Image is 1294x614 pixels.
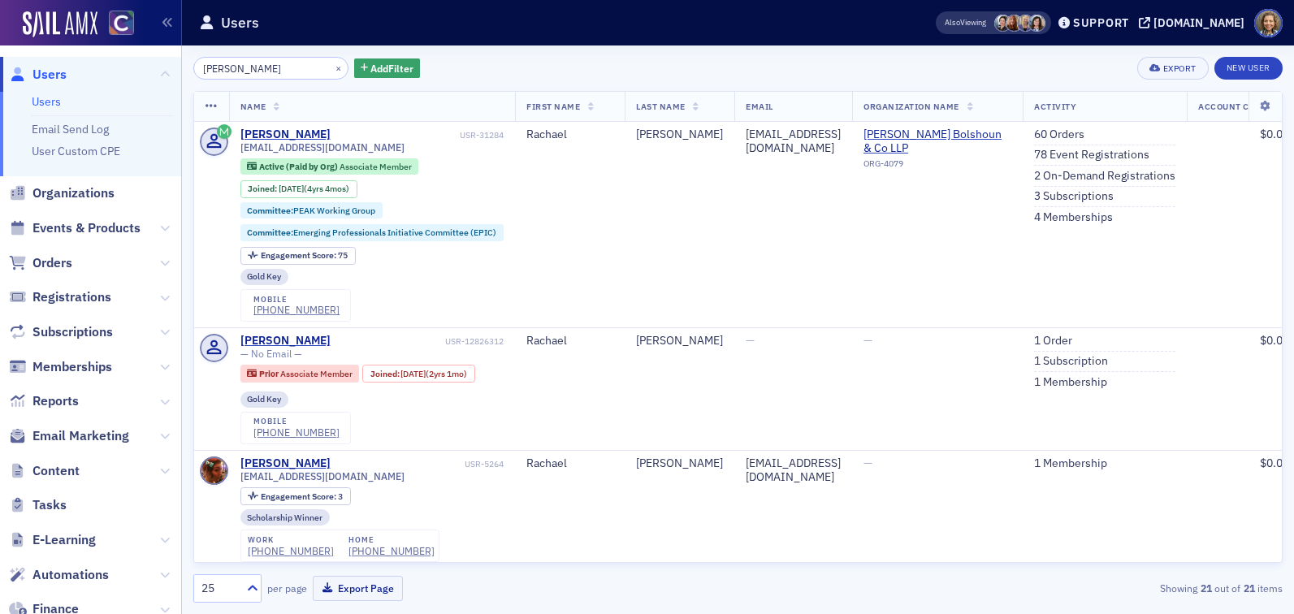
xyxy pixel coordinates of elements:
[9,392,79,410] a: Reports
[259,161,340,172] span: Active (Paid by Org)
[1034,354,1108,369] a: 1 Subscription
[32,122,109,136] a: Email Send Log
[340,161,412,172] span: Associate Member
[746,456,841,485] div: [EMAIL_ADDRESS][DOMAIN_NAME]
[636,128,723,142] div: [PERSON_NAME]
[863,101,959,112] span: Organization Name
[1260,127,1289,141] span: $0.00
[400,369,467,379] div: (2yrs 1mo)
[526,128,613,142] div: Rachael
[1198,101,1275,112] span: Account Credit
[240,247,356,265] div: Engagement Score: 75
[1254,9,1283,37] span: Profile
[32,531,96,549] span: E-Learning
[636,456,723,471] div: [PERSON_NAME]
[354,58,421,79] button: AddFilter
[248,545,334,557] div: [PHONE_NUMBER]
[526,334,613,348] div: Rachael
[1139,17,1250,28] button: [DOMAIN_NAME]
[247,161,411,171] a: Active (Paid by Org) Associate Member
[333,459,504,469] div: USR-5264
[1034,189,1114,204] a: 3 Subscriptions
[97,11,134,38] a: View Homepage
[240,348,302,360] span: — No Email —
[32,219,141,237] span: Events & Products
[240,509,331,525] div: Scholarship Winner
[261,492,343,501] div: 3
[1034,375,1107,390] a: 1 Membership
[9,254,72,272] a: Orders
[636,101,686,112] span: Last Name
[240,101,266,112] span: Name
[9,323,113,341] a: Subscriptions
[221,13,259,32] h1: Users
[23,11,97,37] img: SailAMX
[32,144,120,158] a: User Custom CPE
[1034,169,1175,184] a: 2 On-Demand Registrations
[1153,15,1244,30] div: [DOMAIN_NAME]
[32,254,72,272] span: Orders
[240,158,419,175] div: Active (Paid by Org): Active (Paid by Org): Associate Member
[201,580,237,597] div: 25
[9,66,67,84] a: Users
[247,227,496,238] a: Committee:Emerging Professionals Initiative Committee (EPIC)
[9,358,112,376] a: Memberships
[370,369,401,379] span: Joined :
[526,101,580,112] span: First Name
[945,17,960,28] div: Also
[945,17,986,28] span: Viewing
[248,535,334,545] div: work
[1260,456,1289,470] span: $0.00
[1006,15,1023,32] span: Sheila Duggan
[9,566,109,584] a: Automations
[863,456,872,470] span: —
[240,334,331,348] a: [PERSON_NAME]
[32,94,61,109] a: Users
[32,566,109,584] span: Automations
[313,576,403,601] button: Export Page
[32,323,113,341] span: Subscriptions
[1197,581,1214,595] strong: 21
[9,531,96,549] a: E-Learning
[240,456,331,471] a: [PERSON_NAME]
[362,365,475,383] div: Joined: 2023-09-12 00:00:00
[248,184,279,194] span: Joined :
[333,336,504,347] div: USR-12826312
[32,496,67,514] span: Tasks
[9,462,80,480] a: Content
[240,470,405,482] span: [EMAIL_ADDRESS][DOMAIN_NAME]
[32,184,115,202] span: Organizations
[32,392,79,410] span: Reports
[1034,456,1107,471] a: 1 Membership
[279,184,349,194] div: (4yrs 4mos)
[9,184,115,202] a: Organizations
[32,288,111,306] span: Registrations
[1073,15,1129,30] div: Support
[32,427,129,445] span: Email Marketing
[253,295,340,305] div: mobile
[240,269,289,285] div: Gold Key
[1034,334,1072,348] a: 1 Order
[400,368,426,379] span: [DATE]
[261,251,348,260] div: 75
[348,545,435,557] a: [PHONE_NUMBER]
[348,535,435,545] div: home
[1214,57,1283,80] a: New User
[253,304,340,316] div: [PHONE_NUMBER]
[863,158,1011,175] div: ORG-4079
[1163,64,1197,73] div: Export
[280,368,353,379] span: Associate Member
[746,128,841,156] div: [EMAIL_ADDRESS][DOMAIN_NAME]
[240,365,360,383] div: Prior: Prior: Associate Member
[9,427,129,445] a: Email Marketing
[9,496,67,514] a: Tasks
[240,141,405,153] span: [EMAIL_ADDRESS][DOMAIN_NAME]
[240,224,504,240] div: Committee:
[1240,581,1257,595] strong: 21
[240,128,331,142] a: [PERSON_NAME]
[109,11,134,36] img: SailAMX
